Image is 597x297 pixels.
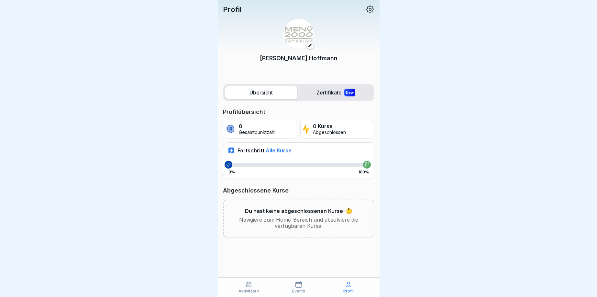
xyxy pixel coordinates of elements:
[228,170,235,174] p: 0%
[239,130,275,135] p: Gesamtpunktzahl
[234,217,363,229] p: Navigiere zum Home-Bereich und absolviere die verfügbaren Kurse.
[313,123,346,129] p: 0 Kurse
[313,130,346,135] p: Abgeschlossen
[303,124,310,135] img: lightning.svg
[225,86,297,99] label: Übersicht
[358,170,369,174] p: 100%
[343,289,354,293] p: Profil
[283,19,314,49] img: v3gslzn6hrr8yse5yrk8o2yg.png
[300,86,372,99] label: Zertifikate
[292,289,305,293] p: Events
[245,208,352,214] p: Du hast keine abgeschlossenen Kurse! 🤔
[260,54,337,62] p: [PERSON_NAME] Hoffmann
[238,147,292,154] p: Fortschritt:
[239,123,275,129] p: 0
[223,187,374,194] p: Abgeschlossene Kurse
[238,289,259,293] p: Aktivitäten
[266,147,292,154] span: Alle Kurse
[223,5,241,14] p: Profil
[225,124,236,135] img: coin.svg
[344,89,355,96] div: New
[223,108,374,116] p: Profilübersicht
